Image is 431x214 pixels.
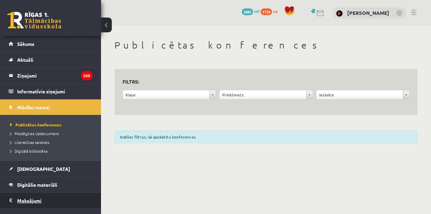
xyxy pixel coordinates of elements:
span: 3885 [242,8,253,15]
a: Ieskaite [317,90,409,99]
span: [DEMOGRAPHIC_DATA] [17,166,70,172]
span: xp [273,8,277,14]
span: Aktuāli [17,57,33,63]
legend: Ziņojumi [17,68,93,83]
span: Digitālā bibliotēka [10,148,47,154]
a: Aktuāli [9,52,93,67]
span: Klase [126,90,207,99]
span: Publicētas konferences [10,122,61,127]
a: Publicētas konferences [10,122,94,128]
span: Mācību resursi [17,104,50,110]
span: Priekšmets [222,90,303,99]
a: Sākums [9,36,93,52]
h3: Filtrs: [123,77,401,86]
legend: Informatīvie ziņojumi [17,84,93,99]
a: Klase [123,90,215,99]
a: 1139 xp [261,8,281,14]
span: Digitālie materiāli [17,182,57,188]
span: Pieslēgties Uzdevumiem [10,131,59,136]
a: Rīgas 1. Tālmācības vidusskola [7,12,61,29]
a: [DEMOGRAPHIC_DATA] [9,161,93,177]
a: Mācību resursi [9,99,93,115]
a: Digitālā bibliotēka [10,148,94,154]
span: mP [254,8,260,14]
span: Sākums [17,41,34,47]
a: Pieslēgties Uzdevumiem [10,130,94,136]
div: Izvēlies filtrus, lai apskatītu konferences [114,130,418,143]
a: Digitālie materiāli [9,177,93,192]
img: Marija Gudrenika [336,10,343,17]
h1: Publicētas konferences [114,39,418,51]
span: Literatūras saraksts [10,140,49,145]
a: [PERSON_NAME] [347,9,389,16]
a: Priekšmets [220,90,312,99]
legend: Maksājumi [17,193,93,208]
span: Ieskaite [319,90,400,99]
i: 205 [81,71,93,80]
span: 1139 [261,8,272,15]
a: 3885 mP [242,8,260,14]
a: Maksājumi [9,193,93,208]
a: Literatūras saraksts [10,139,94,145]
a: Informatīvie ziņojumi [9,84,93,99]
a: Ziņojumi205 [9,68,93,83]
